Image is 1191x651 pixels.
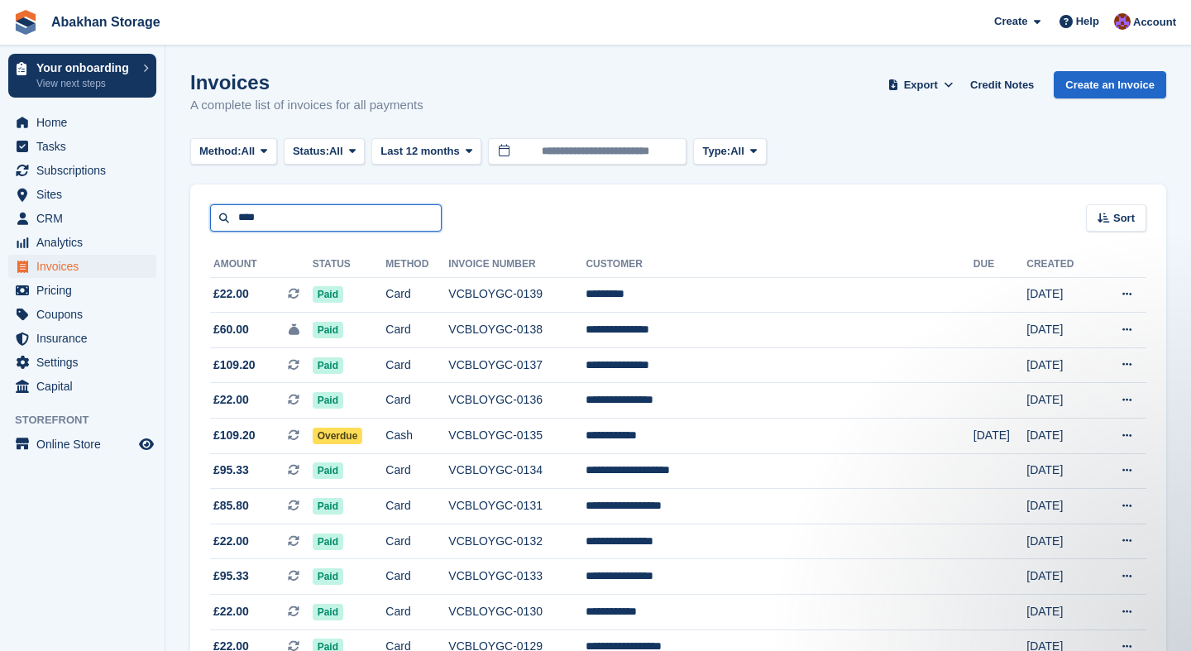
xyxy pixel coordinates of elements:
a: menu [8,135,156,158]
span: All [730,143,744,160]
span: £22.00 [213,533,249,550]
a: Preview store [136,434,156,454]
td: [DATE] [1026,489,1095,524]
a: Your onboarding View next steps [8,54,156,98]
span: Insurance [36,327,136,350]
span: Coupons [36,303,136,326]
td: [DATE] [1026,419,1095,454]
td: [DATE] [1026,313,1095,348]
td: VCBLOYGC-0130 [448,595,586,630]
a: menu [8,159,156,182]
td: [DATE] [1026,453,1095,489]
th: Status [313,251,386,278]
span: Paid [313,534,343,550]
span: Analytics [36,231,136,254]
td: VCBLOYGC-0135 [448,419,586,454]
span: Account [1133,14,1176,31]
td: Card [385,559,448,595]
td: [DATE] [1026,595,1095,630]
a: menu [8,327,156,350]
span: £22.00 [213,285,249,303]
td: VCBLOYGC-0133 [448,559,586,595]
th: Customer [586,251,973,278]
p: A complete list of invoices for all payments [190,96,423,115]
a: menu [8,231,156,254]
span: Paid [313,462,343,479]
span: CRM [36,207,136,230]
th: Method [385,251,448,278]
td: [DATE] [1026,383,1095,419]
span: £85.80 [213,497,249,515]
a: menu [8,111,156,134]
th: Amount [210,251,313,278]
td: [DATE] [1026,559,1095,595]
a: menu [8,375,156,398]
span: Type: [702,143,730,160]
span: Help [1076,13,1099,30]
button: Method: All [190,138,277,165]
span: Storefront [15,412,165,428]
span: Status: [293,143,329,160]
td: Card [385,277,448,313]
td: VCBLOYGC-0139 [448,277,586,313]
a: menu [8,255,156,278]
td: VCBLOYGC-0138 [448,313,586,348]
p: View next steps [36,76,135,91]
span: £95.33 [213,462,249,479]
span: £109.20 [213,427,256,444]
span: All [242,143,256,160]
td: VCBLOYGC-0136 [448,383,586,419]
td: Card [385,313,448,348]
span: Pricing [36,279,136,302]
td: Card [385,453,448,489]
span: Overdue [313,428,363,444]
td: [DATE] [1026,524,1095,559]
td: VCBLOYGC-0137 [448,347,586,383]
td: [DATE] [1026,347,1095,383]
span: £95.33 [213,567,249,585]
span: Paid [313,568,343,585]
span: Last 12 months [380,143,459,160]
th: Invoice Number [448,251,586,278]
span: £109.20 [213,357,256,374]
span: Paid [313,322,343,338]
a: Create an Invoice [1054,71,1166,98]
td: Card [385,347,448,383]
span: Settings [36,351,136,374]
span: £60.00 [213,321,249,338]
td: VCBLOYGC-0131 [448,489,586,524]
a: menu [8,279,156,302]
a: menu [8,351,156,374]
span: Home [36,111,136,134]
th: Created [1026,251,1095,278]
span: Paid [313,286,343,303]
a: menu [8,303,156,326]
span: Tasks [36,135,136,158]
span: Paid [313,392,343,409]
span: Export [904,77,938,93]
span: £22.00 [213,391,249,409]
td: [DATE] [1026,277,1095,313]
span: Sites [36,183,136,206]
span: Method: [199,143,242,160]
span: Create [994,13,1027,30]
td: VCBLOYGC-0134 [448,453,586,489]
a: menu [8,433,156,456]
span: Capital [36,375,136,398]
span: All [329,143,343,160]
span: Paid [313,498,343,515]
a: Credit Notes [964,71,1040,98]
button: Status: All [284,138,365,165]
td: VCBLOYGC-0132 [448,524,586,559]
span: Sort [1113,210,1135,227]
span: Online Store [36,433,136,456]
img: stora-icon-8386f47178a22dfd0bd8f6a31ec36ba5ce8667c1dd55bd0f319d3a0aa187defe.svg [13,10,38,35]
span: Invoices [36,255,136,278]
th: Due [973,251,1026,278]
td: Card [385,489,448,524]
button: Last 12 months [371,138,481,165]
a: Abakhan Storage [45,8,167,36]
a: menu [8,207,156,230]
td: Cash [385,419,448,454]
span: Subscriptions [36,159,136,182]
